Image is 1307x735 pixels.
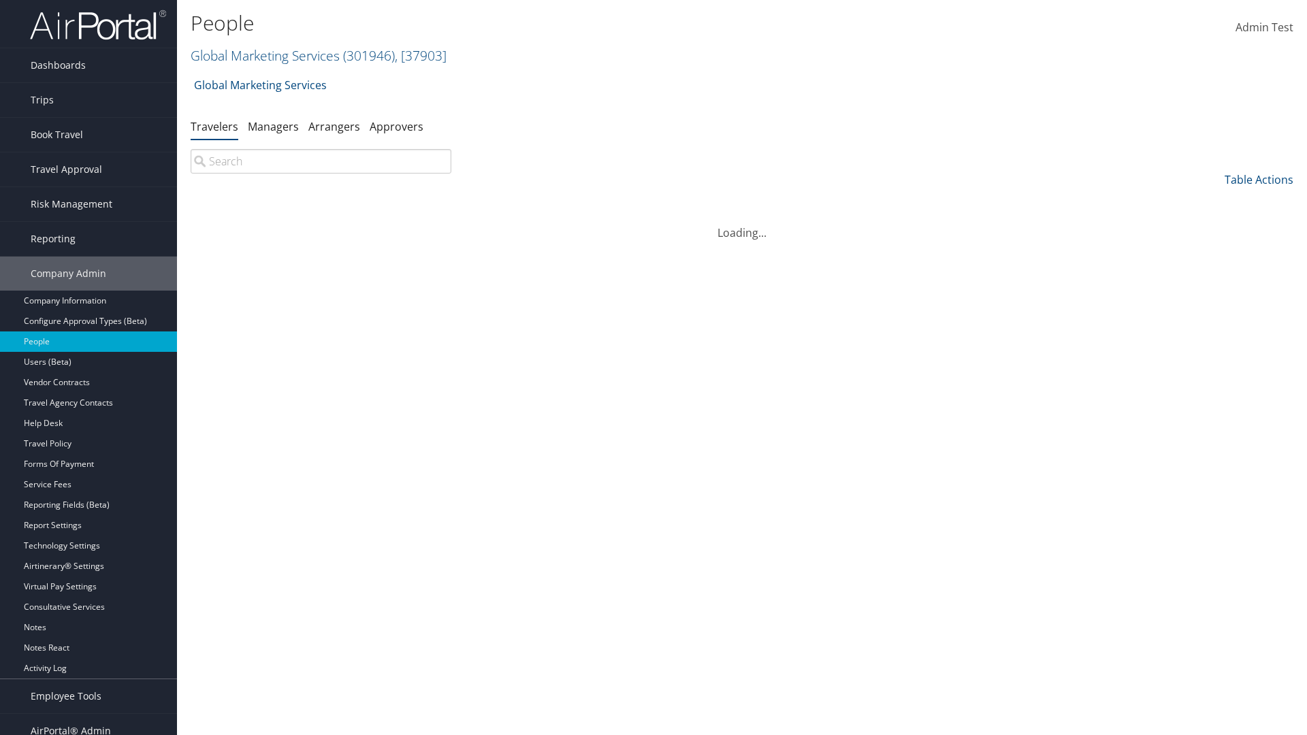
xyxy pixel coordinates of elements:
span: Company Admin [31,257,106,291]
span: Reporting [31,222,76,256]
span: Admin Test [1236,20,1293,35]
span: Risk Management [31,187,112,221]
span: Travel Approval [31,152,102,186]
img: airportal-logo.png [30,9,166,41]
a: Arrangers [308,119,360,134]
a: Global Marketing Services [194,71,327,99]
h1: People [191,9,926,37]
a: Global Marketing Services [191,46,447,65]
a: Approvers [370,119,423,134]
a: Travelers [191,119,238,134]
a: Managers [248,119,299,134]
a: Admin Test [1236,7,1293,49]
span: Trips [31,83,54,117]
input: Search [191,149,451,174]
div: Loading... [191,208,1293,241]
span: Book Travel [31,118,83,152]
a: Table Actions [1225,172,1293,187]
span: Employee Tools [31,679,101,713]
span: , [ 37903 ] [395,46,447,65]
span: Dashboards [31,48,86,82]
span: ( 301946 ) [343,46,395,65]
